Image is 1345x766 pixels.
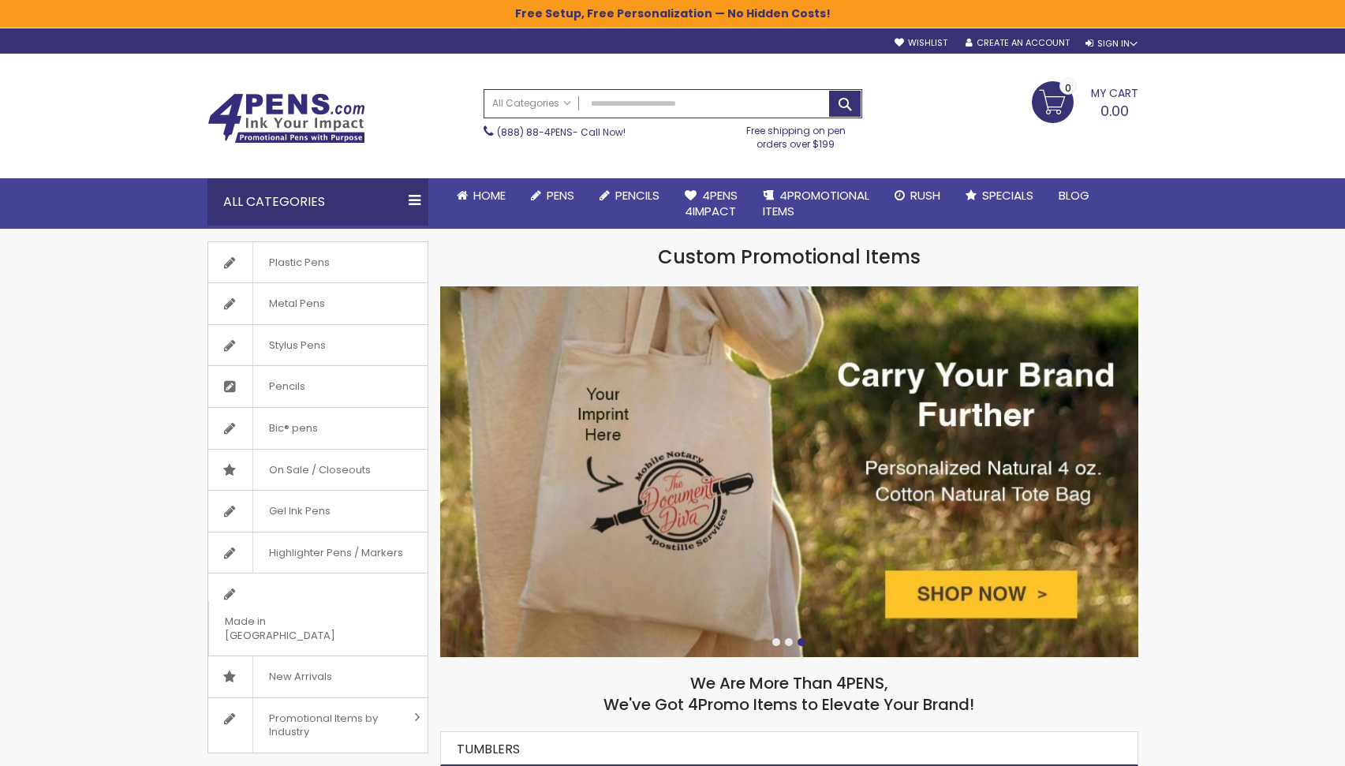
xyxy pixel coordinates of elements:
a: All Categories [484,90,579,116]
span: Highlighter Pens / Markers [252,532,419,574]
span: 4Pens 4impact [685,187,738,219]
a: Pencils [208,366,428,407]
span: Home [473,187,506,204]
a: Wishlist [895,37,947,49]
span: Rush [910,187,940,204]
a: Promotional Items by Industry [208,698,428,753]
a: Plastic Pens [208,242,428,283]
a: Pencils [587,178,672,213]
a: Rush [882,178,953,213]
a: Home [444,178,518,213]
a: On Sale / Closeouts [208,450,428,491]
span: Specials [982,187,1033,204]
span: 4PROMOTIONAL ITEMS [763,187,869,219]
span: - Call Now! [497,125,626,139]
a: 4Pens4impact [672,178,750,230]
span: Pencils [252,366,321,407]
span: Blog [1059,187,1089,204]
span: Plastic Pens [252,242,346,283]
span: Made in [GEOGRAPHIC_DATA] [208,601,388,656]
span: Bic® pens [252,408,334,449]
img: 4Pens Custom Pens and Promotional Products [207,93,365,144]
span: New Arrivals [252,656,348,697]
div: Free shipping on pen orders over $199 [730,118,862,150]
a: Stylus Pens [208,325,428,366]
a: Gel Ink Pens [208,491,428,532]
span: Metal Pens [252,283,341,324]
a: Metal Pens [208,283,428,324]
span: 0.00 [1100,101,1129,121]
h1: Custom Promotional Items [440,245,1138,270]
h2: We Are More Than 4PENS, We've Got 4Promo Items to Elevate Your Brand! [440,673,1138,716]
span: Gel Ink Pens [252,491,346,532]
a: Create an Account [966,37,1070,49]
a: Bic® pens [208,408,428,449]
a: Pens [518,178,587,213]
a: Made in [GEOGRAPHIC_DATA] [208,574,428,656]
div: Sign In [1085,38,1138,50]
span: Stylus Pens [252,325,342,366]
span: All Categories [492,97,571,110]
span: Pens [547,187,574,204]
a: Blog [1046,178,1102,213]
a: New Arrivals [208,656,428,697]
span: Pencils [615,187,659,204]
span: On Sale / Closeouts [252,450,387,491]
span: 0 [1065,80,1071,95]
a: 4PROMOTIONALITEMS [750,178,882,230]
div: All Categories [207,178,428,226]
a: Specials [953,178,1046,213]
span: Promotional Items by Industry [252,698,409,753]
a: 0.00 0 [1032,81,1138,121]
a: (888) 88-4PENS [497,125,573,139]
a: Highlighter Pens / Markers [208,532,428,574]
